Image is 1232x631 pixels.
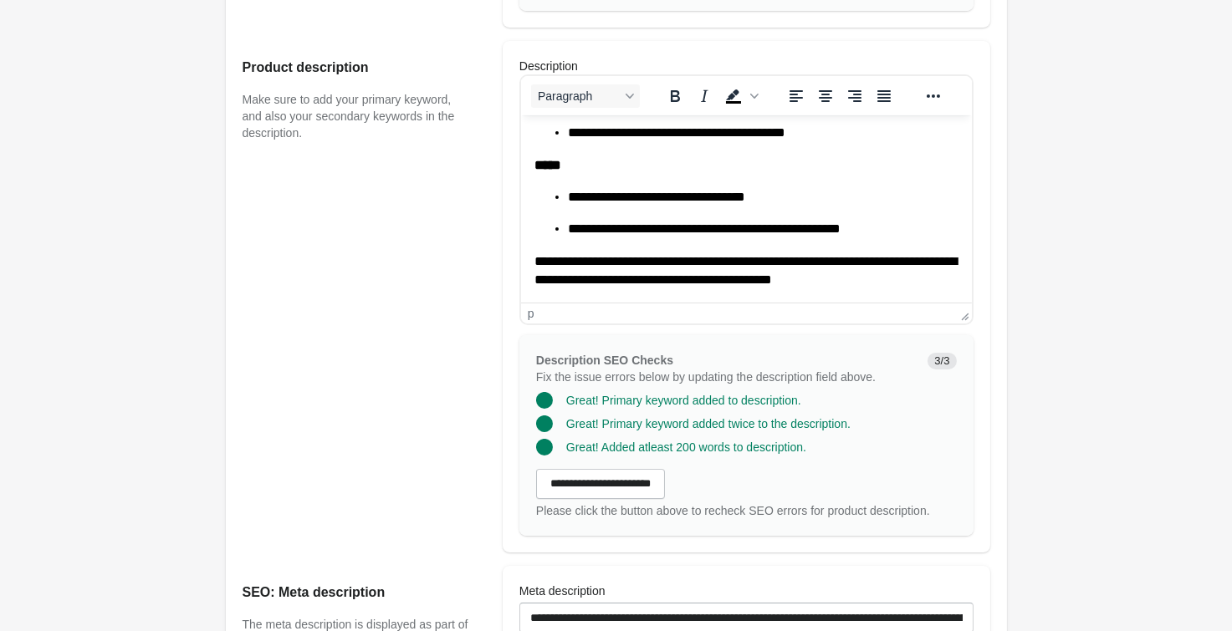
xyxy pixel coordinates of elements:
[243,583,469,603] h2: SEO: Meta description
[870,84,898,108] button: Justify
[782,84,810,108] button: Align left
[661,84,689,108] button: Bold
[536,502,957,519] div: Please click the button above to recheck SEO errors for product description.
[566,394,801,407] span: Great! Primary keyword added to description.
[719,84,761,108] div: Background color
[690,84,718,108] button: Italic
[566,440,806,454] span: Great! Added atleast 200 words to description.
[841,84,869,108] button: Align right
[243,91,469,141] p: Make sure to add your primary keyword, and also your secondary keywords in the description.
[811,84,840,108] button: Align center
[521,115,972,303] iframe: Rich Text Area
[954,303,972,323] div: Press the Up and Down arrow keys to resize the editor.
[519,583,606,599] label: Meta description
[528,307,534,320] div: p
[566,417,851,430] span: Great! Primary keyword added twice to the description.
[919,84,948,108] button: Reveal or hide additional toolbar items
[503,41,990,552] div: Description
[538,89,620,103] span: Paragraph
[531,84,640,108] button: Blocks
[536,354,673,367] span: Description SEO Checks
[243,58,469,78] h2: Product description
[536,369,915,385] p: Fix the issue errors below by updating the description field above.
[928,353,956,369] span: 3/3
